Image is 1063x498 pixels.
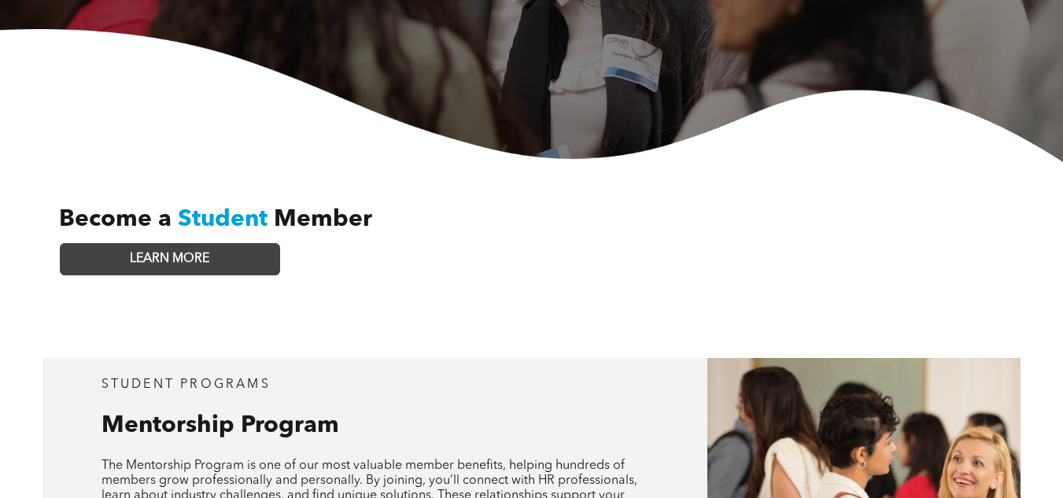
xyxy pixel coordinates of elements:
[102,378,271,391] span: student programs
[178,208,268,231] span: Student
[102,411,649,440] h3: Mentorship Program
[274,208,372,231] span: Member
[60,243,280,275] a: LEARN MORE
[130,252,209,267] span: LEARN MORE
[59,208,172,231] span: Become a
